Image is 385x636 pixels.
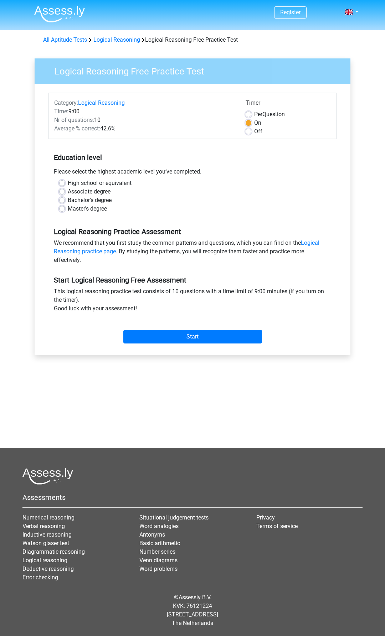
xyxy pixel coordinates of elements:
a: Terms of service [256,523,298,529]
a: Basic arithmetic [139,540,180,547]
span: Category: [54,99,78,106]
label: Bachelor's degree [68,196,112,205]
div: Timer [246,99,331,110]
input: Start [123,330,262,343]
a: Situational judgement tests [139,514,209,521]
span: Average % correct: [54,125,100,132]
label: Associate degree [68,187,111,196]
div: 9:00 [49,107,240,116]
a: Error checking [22,574,58,581]
h5: Assessments [22,493,363,502]
div: © KVK: 76121224 [STREET_ADDRESS] The Netherlands [17,588,368,633]
a: Logical reasoning [22,557,67,564]
div: We recommend that you first study the common patterns and questions, which you can find on the . ... [48,239,337,267]
a: Register [280,9,301,16]
a: Venn diagrams [139,557,178,564]
div: This logical reasoning practice test consists of 10 questions with a time limit of 9:00 minutes (... [48,287,337,316]
h5: Start Logical Reasoning Free Assessment [54,276,331,284]
a: Antonyms [139,531,165,538]
a: Number series [139,548,175,555]
a: Numerical reasoning [22,514,75,521]
label: Off [254,127,262,136]
h5: Education level [54,150,331,165]
span: Nr of questions: [54,117,94,123]
a: Diagrammatic reasoning [22,548,85,555]
a: Logical Reasoning [78,99,125,106]
a: All Aptitude Tests [43,36,87,43]
span: Time: [54,108,68,115]
div: Logical Reasoning Free Practice Test [40,36,345,44]
label: Question [254,110,285,119]
img: Assessly [34,6,85,22]
label: On [254,119,261,127]
a: Privacy [256,514,275,521]
a: Watson glaser test [22,540,69,547]
a: Word analogies [139,523,179,529]
div: 42.6% [49,124,240,133]
h5: Logical Reasoning Practice Assessment [54,227,331,236]
a: Assessly B.V. [179,594,211,601]
a: Verbal reasoning [22,523,65,529]
a: Deductive reasoning [22,565,74,572]
a: Word problems [139,565,178,572]
h3: Logical Reasoning Free Practice Test [46,63,345,77]
img: Assessly logo [22,468,73,485]
a: Inductive reasoning [22,531,72,538]
span: Per [254,111,262,118]
label: High school or equivalent [68,179,132,187]
div: 10 [49,116,240,124]
div: Please select the highest academic level you’ve completed. [48,167,337,179]
label: Master's degree [68,205,107,213]
a: Logical Reasoning [93,36,140,43]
